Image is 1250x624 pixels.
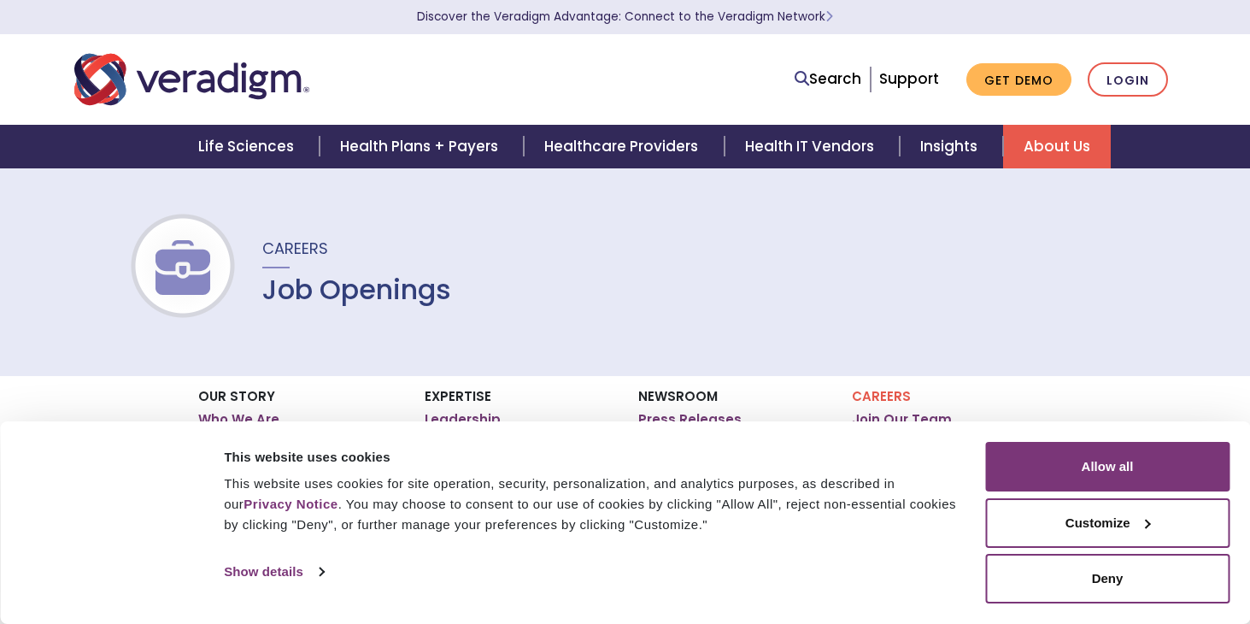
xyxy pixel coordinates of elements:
a: Health IT Vendors [725,125,900,168]
a: Support [879,68,939,89]
img: Veradigm logo [74,51,309,108]
a: Join Our Team [852,411,952,428]
a: Life Sciences [178,125,320,168]
div: This website uses cookies for site operation, security, personalization, and analytics purposes, ... [224,474,965,535]
span: Careers [262,238,328,259]
a: About Us [1003,125,1111,168]
a: Get Demo [966,63,1071,97]
a: Privacy Notice [244,497,337,511]
a: Health Plans + Payers [320,125,524,168]
h1: Job Openings [262,274,451,306]
a: Healthcare Providers [524,125,724,168]
a: Insights [900,125,1003,168]
span: Learn More [825,9,833,25]
a: Leadership [425,411,501,428]
a: Discover the Veradigm Advantage: Connect to the Veradigm NetworkLearn More [417,9,833,25]
a: Show details [224,559,323,585]
button: Allow all [985,442,1229,492]
button: Customize [985,498,1229,548]
div: This website uses cookies [224,447,965,468]
a: Press Releases [638,411,742,428]
a: Search [795,68,861,91]
button: Deny [985,554,1229,603]
a: Who We Are [198,411,279,428]
a: Login [1088,62,1168,97]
